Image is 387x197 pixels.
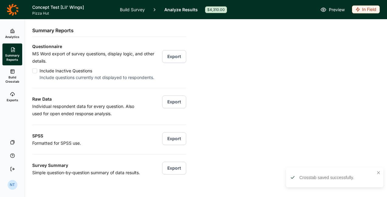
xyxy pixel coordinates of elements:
[8,180,17,190] div: NT
[352,5,380,14] button: In Field
[32,169,148,176] p: Simple question-by-question summary of data results.
[32,95,141,103] h3: Raw Data
[40,67,155,74] div: Include Inactive Questions
[32,43,186,50] h3: Questionnaire
[32,132,148,140] h3: SPSS
[162,95,186,108] button: Export
[32,27,74,34] h2: Summary Reports
[7,98,18,102] span: Exports
[32,162,148,169] h3: Survey Summary
[32,11,113,16] span: Pizza Hut
[40,74,155,81] div: Include questions currently not displayed to respondents.
[32,4,113,11] h1: Concept Test [Lil' Wings]
[352,5,380,13] div: In Field
[162,162,186,175] button: Export
[162,132,186,145] button: Export
[2,24,22,43] a: Analytics
[5,35,19,39] span: Analytics
[299,175,374,181] div: Crosstab saved successfully.
[5,53,20,62] span: Summary Reports
[320,6,345,13] a: Preview
[329,6,345,13] span: Preview
[2,65,22,87] a: Build Crosstab
[2,87,22,107] a: Exports
[32,103,141,117] p: Individual respondent data for every question. Also used for open ended response analysis.
[5,75,20,84] span: Build Crosstab
[205,6,227,13] div: $4,310.00
[162,50,186,63] button: Export
[32,50,155,65] p: MS Word export of survey questions, display logic, and other details.
[32,140,148,147] p: Formatted for SPSS use.
[2,43,22,65] a: Summary Reports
